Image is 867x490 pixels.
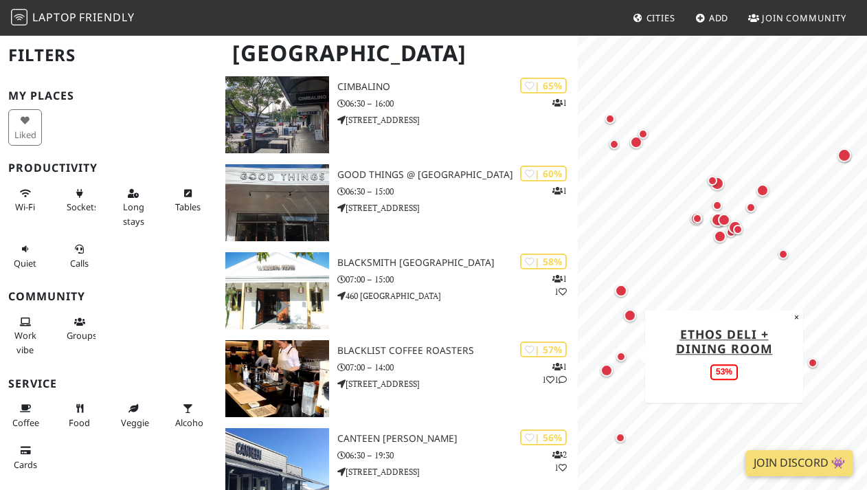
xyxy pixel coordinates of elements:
[337,169,578,181] h3: Good Things @ [GEOGRAPHIC_DATA]
[32,10,77,25] span: Laptop
[63,182,96,219] button: Sockets
[337,273,578,286] p: 07:00 – 15:00
[337,433,578,445] h3: Canteen [PERSON_NAME]
[552,272,567,298] p: 1 1
[804,355,821,371] div: Map marker
[715,211,733,229] div: Map marker
[723,224,739,241] div: Map marker
[708,210,728,230] div: Map marker
[8,377,209,390] h3: Service
[70,257,89,269] span: Video/audio calls
[337,345,578,357] h3: Blacklist Coffee Roasters
[743,5,852,30] a: Join Community
[123,201,144,227] span: Long stays
[8,162,209,175] h3: Productivity
[8,34,209,76] h2: Filters
[646,12,675,24] span: Cities
[217,164,578,241] a: Good Things @ Mosman Park | 60% 1 Good Things @ [GEOGRAPHIC_DATA] 06:30 – 15:00 [STREET_ADDRESS]
[8,311,42,361] button: Work vibe
[627,133,645,151] div: Map marker
[8,238,42,274] button: Quiet
[520,166,567,181] div: | 60%
[63,397,96,434] button: Food
[688,210,706,227] div: Map marker
[520,342,567,357] div: | 57%
[520,254,567,269] div: | 58%
[337,185,578,198] p: 06:30 – 15:00
[225,76,329,153] img: Cimbalino
[12,416,39,429] span: Coffee
[709,12,729,24] span: Add
[8,290,209,303] h3: Community
[602,111,618,127] div: Map marker
[171,397,205,434] button: Alcohol
[337,201,578,214] p: [STREET_ADDRESS]
[542,360,567,386] p: 1 1 1
[743,199,759,216] div: Map marker
[337,449,578,462] p: 06:30 – 19:30
[337,289,578,302] p: 460 [GEOGRAPHIC_DATA]
[8,89,209,102] h3: My Places
[606,136,622,153] div: Map marker
[627,5,681,30] a: Cities
[217,340,578,417] a: Blacklist Coffee Roasters | 57% 111 Blacklist Coffee Roasters 07:00 – 14:00 [STREET_ADDRESS]
[754,181,772,199] div: Map marker
[67,201,98,213] span: Power sockets
[690,5,734,30] a: Add
[337,377,578,390] p: [STREET_ADDRESS]
[217,76,578,153] a: Cimbalino | 65% 1 Cimbalino 06:30 – 16:00 [STREET_ADDRESS]
[621,307,639,324] div: Map marker
[175,416,205,429] span: Alcohol
[612,282,630,300] div: Map marker
[15,201,35,213] span: Stable Wi-Fi
[11,6,135,30] a: LaptopFriendly LaptopFriendly
[613,348,629,365] div: Map marker
[337,97,578,110] p: 06:30 – 16:00
[790,310,803,325] button: Close popup
[689,210,706,227] div: Map marker
[225,164,329,241] img: Good Things @ Mosman Park
[117,182,150,232] button: Long stays
[79,10,134,25] span: Friendly
[709,197,725,214] div: Map marker
[598,361,616,379] div: Map marker
[221,34,576,72] h1: [GEOGRAPHIC_DATA]
[520,430,567,445] div: | 56%
[635,126,651,142] div: Map marker
[337,113,578,126] p: [STREET_ADDRESS]
[708,174,727,193] div: Map marker
[69,416,90,429] span: Food
[835,146,854,165] div: Map marker
[8,439,42,476] button: Cards
[704,172,721,189] div: Map marker
[8,182,42,219] button: Wi-Fi
[63,311,96,347] button: Groups
[676,326,773,357] a: Ethos Deli + Dining Room
[725,218,745,237] div: Map marker
[730,221,746,238] div: Map marker
[711,227,729,245] div: Map marker
[67,329,97,342] span: Group tables
[337,257,578,269] h3: Blacksmith [GEOGRAPHIC_DATA]
[14,257,36,269] span: Quiet
[762,12,846,24] span: Join Community
[775,246,791,263] div: Map marker
[121,416,149,429] span: Veggie
[117,397,150,434] button: Veggie
[552,448,567,474] p: 2 1
[14,329,36,355] span: People working
[175,201,201,213] span: Work-friendly tables
[171,182,205,219] button: Tables
[552,96,567,109] p: 1
[612,430,629,446] div: Map marker
[225,252,329,329] img: Blacksmith Perth
[225,340,329,417] img: Blacklist Coffee Roasters
[552,184,567,197] p: 1
[337,361,578,374] p: 07:00 – 14:00
[8,397,42,434] button: Coffee
[337,465,578,478] p: [STREET_ADDRESS]
[14,458,37,471] span: Credit cards
[217,252,578,329] a: Blacksmith Perth | 58% 11 Blacksmith [GEOGRAPHIC_DATA] 07:00 – 15:00 460 [GEOGRAPHIC_DATA]
[63,238,96,274] button: Calls
[11,9,27,25] img: LaptopFriendly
